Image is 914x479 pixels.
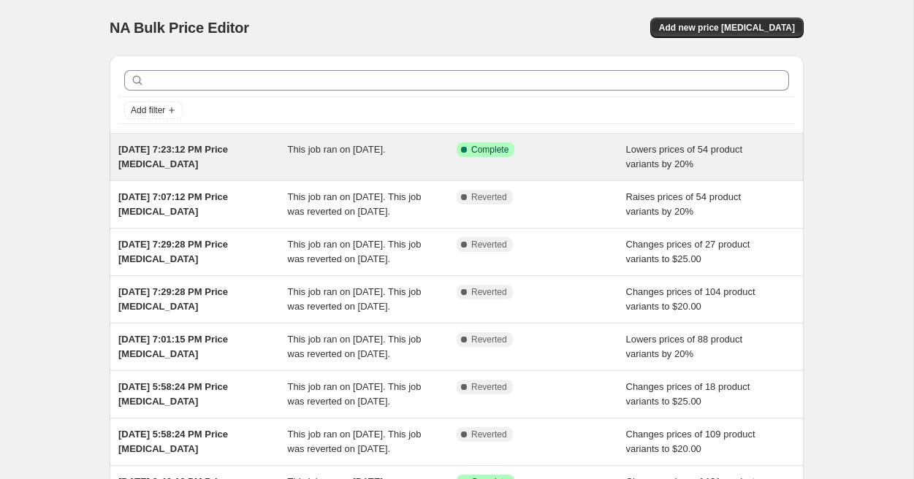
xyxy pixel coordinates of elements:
[124,101,183,119] button: Add filter
[118,334,228,359] span: [DATE] 7:01:15 PM Price [MEDICAL_DATA]
[650,18,804,38] button: Add new price [MEDICAL_DATA]
[626,286,755,312] span: Changes prices of 104 product variants to $20.00
[471,144,509,156] span: Complete
[118,191,228,217] span: [DATE] 7:07:12 PM Price [MEDICAL_DATA]
[288,144,386,155] span: This job ran on [DATE].
[471,239,507,250] span: Reverted
[471,429,507,440] span: Reverted
[471,191,507,203] span: Reverted
[626,381,750,407] span: Changes prices of 18 product variants to $25.00
[626,429,755,454] span: Changes prices of 109 product variants to $20.00
[471,334,507,345] span: Reverted
[626,191,742,217] span: Raises prices of 54 product variants by 20%
[626,239,750,264] span: Changes prices of 27 product variants to $25.00
[288,191,422,217] span: This job ran on [DATE]. This job was reverted on [DATE].
[471,286,507,298] span: Reverted
[118,144,228,169] span: [DATE] 7:23:12 PM Price [MEDICAL_DATA]
[288,286,422,312] span: This job ran on [DATE]. This job was reverted on [DATE].
[288,381,422,407] span: This job ran on [DATE]. This job was reverted on [DATE].
[471,381,507,393] span: Reverted
[110,20,249,36] span: NA Bulk Price Editor
[118,239,228,264] span: [DATE] 7:29:28 PM Price [MEDICAL_DATA]
[626,334,743,359] span: Lowers prices of 88 product variants by 20%
[118,429,228,454] span: [DATE] 5:58:24 PM Price [MEDICAL_DATA]
[131,104,165,116] span: Add filter
[288,334,422,359] span: This job ran on [DATE]. This job was reverted on [DATE].
[118,381,228,407] span: [DATE] 5:58:24 PM Price [MEDICAL_DATA]
[118,286,228,312] span: [DATE] 7:29:28 PM Price [MEDICAL_DATA]
[659,22,795,34] span: Add new price [MEDICAL_DATA]
[626,144,743,169] span: Lowers prices of 54 product variants by 20%
[288,239,422,264] span: This job ran on [DATE]. This job was reverted on [DATE].
[288,429,422,454] span: This job ran on [DATE]. This job was reverted on [DATE].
